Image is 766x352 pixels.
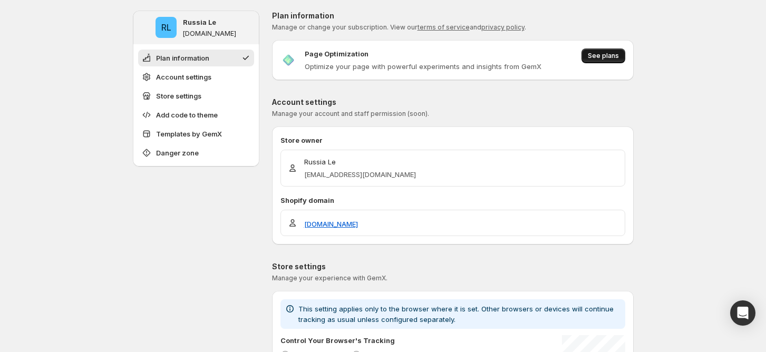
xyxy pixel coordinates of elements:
p: Control Your Browser's Tracking [280,335,395,346]
text: RL [161,22,171,33]
p: Page Optimization [305,48,369,59]
button: Danger zone [138,144,254,161]
span: Add code to theme [156,110,218,120]
button: Store settings [138,87,254,104]
span: Manage your experience with GemX. [272,274,387,282]
span: Plan information [156,53,209,63]
p: [DOMAIN_NAME] [183,30,236,38]
p: [EMAIL_ADDRESS][DOMAIN_NAME] [304,169,416,180]
span: See plans [588,52,619,60]
span: Manage your account and staff permission (soon). [272,110,429,118]
p: Plan information [272,11,634,21]
p: Account settings [272,97,634,107]
img: Page Optimization [280,52,296,68]
span: Templates by GemX [156,129,222,139]
span: Danger zone [156,148,199,158]
button: See plans [581,48,625,63]
button: Account settings [138,69,254,85]
p: Store owner [280,135,625,145]
p: Russia Le [183,17,216,27]
span: This setting applies only to the browser where it is set. Other browsers or devices will continue... [298,305,614,324]
span: Manage or change your subscription. View our and . [272,23,526,31]
button: Templates by GemX [138,125,254,142]
button: Plan information [138,50,254,66]
span: Store settings [156,91,201,101]
p: Store settings [272,261,634,272]
a: terms of service [418,23,470,31]
p: Russia Le [304,157,416,167]
button: Add code to theme [138,106,254,123]
p: Shopify domain [280,195,625,206]
span: Account settings [156,72,211,82]
a: privacy policy [481,23,525,31]
a: [DOMAIN_NAME] [304,219,358,229]
span: Russia Le [156,17,177,38]
p: Optimize your page with powerful experiments and insights from GemX [305,61,541,72]
div: Open Intercom Messenger [730,300,755,326]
